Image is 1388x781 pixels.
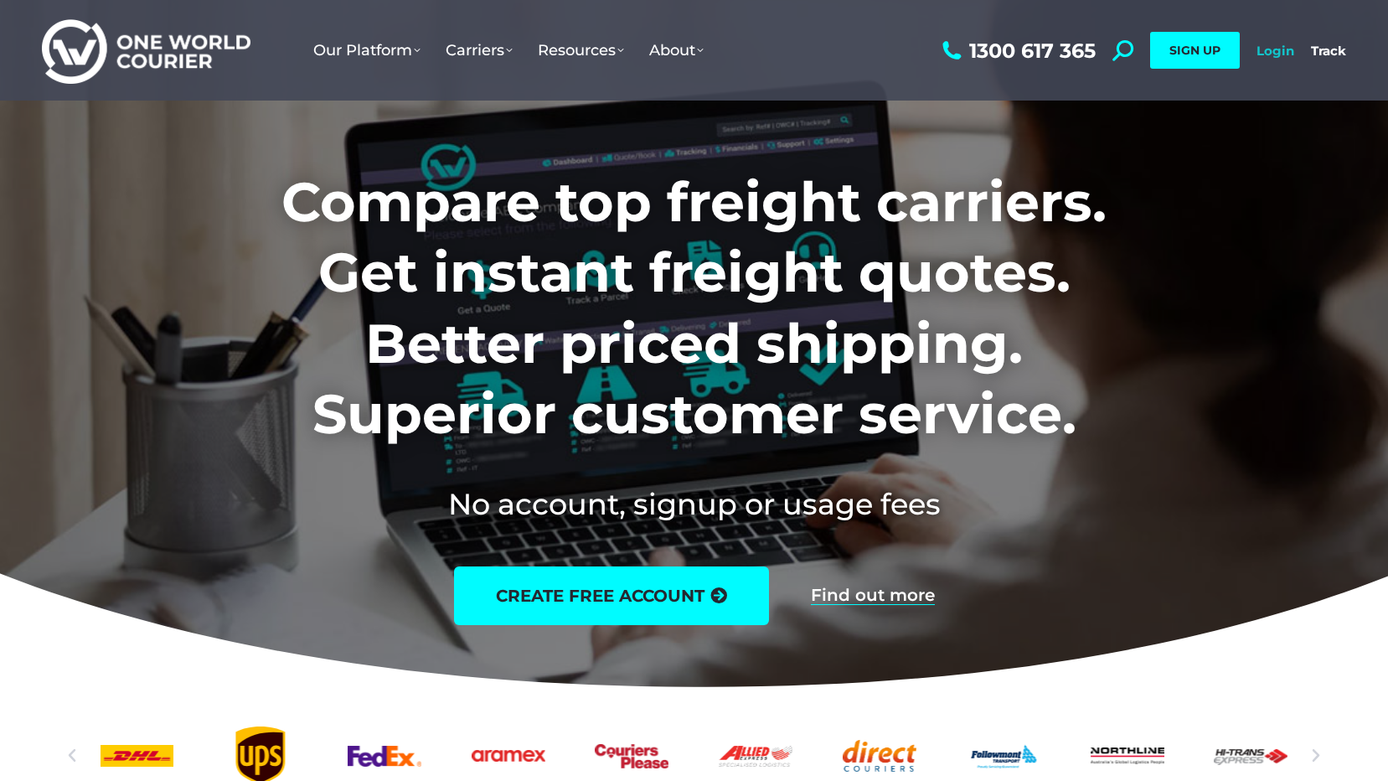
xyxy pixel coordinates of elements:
[1169,43,1220,58] span: SIGN UP
[42,17,250,85] img: One World Courier
[171,484,1217,525] h2: No account, signup or usage fees
[938,40,1096,61] a: 1300 617 365
[301,24,433,76] a: Our Platform
[171,167,1217,450] h1: Compare top freight carriers. Get instant freight quotes. Better priced shipping. Superior custom...
[1311,43,1346,59] a: Track
[313,41,421,59] span: Our Platform
[525,24,637,76] a: Resources
[433,24,525,76] a: Carriers
[1256,43,1294,59] a: Login
[538,41,624,59] span: Resources
[454,566,769,625] a: create free account
[637,24,716,76] a: About
[446,41,513,59] span: Carriers
[811,587,935,605] a: Find out more
[649,41,704,59] span: About
[1150,32,1240,69] a: SIGN UP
